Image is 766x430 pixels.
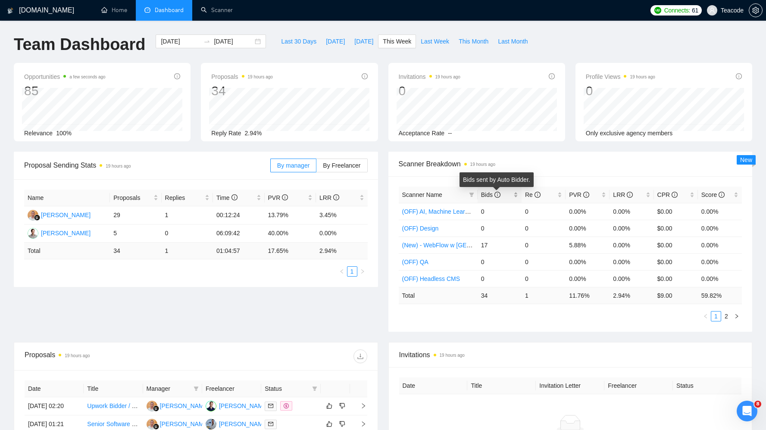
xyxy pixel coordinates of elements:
[613,191,633,198] span: LRR
[206,420,269,427] a: PP[PERSON_NAME]
[147,419,157,430] img: MU
[277,162,310,169] span: By manager
[522,220,566,237] td: 0
[698,287,742,304] td: 59.82 %
[583,192,589,198] span: info-circle
[362,73,368,79] span: info-circle
[24,160,270,171] span: Proposal Sending Stats
[192,382,200,395] span: filter
[654,253,698,270] td: $0.00
[402,225,439,232] a: (OFF) Design
[525,191,541,198] span: Re
[144,7,150,13] span: dashboard
[478,237,522,253] td: 17
[654,7,661,14] img: upwork-logo.png
[34,215,40,221] img: gigradar-bm.png
[360,269,365,274] span: right
[732,311,742,321] li: Next Page
[265,224,316,243] td: 40.00%
[56,130,72,137] span: 100%
[701,191,725,198] span: Score
[206,401,216,411] img: JD
[402,191,442,198] span: Scanner Name
[749,7,763,14] a: setting
[737,401,757,421] iframe: Intercom live chat
[326,37,345,46] span: [DATE]
[494,192,500,198] span: info-circle
[549,73,555,79] span: info-circle
[354,37,373,46] span: [DATE]
[399,349,742,360] span: Invitations
[194,386,199,391] span: filter
[610,287,653,304] td: 2.94 %
[41,210,91,220] div: [PERSON_NAME]
[28,210,38,221] img: MU
[700,311,711,321] button: left
[749,3,763,17] button: setting
[153,405,159,411] img: gigradar-bm.png
[440,353,465,358] time: 19 hours ago
[522,270,566,287] td: 0
[337,401,347,411] button: dislike
[478,287,522,304] td: 34
[174,73,180,79] span: info-circle
[698,270,742,287] td: 0.00%
[481,191,500,198] span: Bids
[162,224,213,243] td: 0
[460,172,534,187] div: Bids sent by Auto Bidder.
[282,194,288,200] span: info-circle
[25,397,84,415] td: [DATE] 02:20
[692,6,698,15] span: 61
[337,419,347,429] button: dislike
[206,402,269,409] a: JD[PERSON_NAME]
[586,130,673,137] span: Only exclusive agency members
[566,287,610,304] td: 11.76 %
[630,75,655,79] time: 19 hours ago
[586,83,655,99] div: 0
[316,243,368,259] td: 2.94 %
[24,83,106,99] div: 85
[350,34,378,48] button: [DATE]
[162,206,213,224] td: 1
[354,353,367,360] span: download
[162,190,213,206] th: Replies
[467,377,536,394] th: Title
[28,211,91,218] a: MU[PERSON_NAME]
[14,34,145,55] h1: Team Dashboard
[206,419,216,430] img: PP
[213,224,264,243] td: 06:09:42
[586,72,655,82] span: Profile Views
[353,349,367,363] button: download
[113,193,151,203] span: Proposals
[754,401,761,408] span: 8
[24,130,53,137] span: Relevance
[323,162,360,169] span: By Freelancer
[268,194,288,201] span: PVR
[28,229,91,236] a: MP[PERSON_NAME]
[478,253,522,270] td: 0
[310,382,319,395] span: filter
[664,6,690,15] span: Connects:
[24,190,110,206] th: Name
[566,220,610,237] td: 0.00%
[469,192,474,197] span: filter
[470,162,495,167] time: 19 hours ago
[698,203,742,220] td: 0.00%
[399,72,460,82] span: Invitations
[84,397,143,415] td: Upwork Bidder / Interview-Setter (Health IT, Web Apps, DevOps)
[435,75,460,79] time: 19 hours ago
[673,377,741,394] th: Status
[219,401,269,411] div: [PERSON_NAME]
[566,203,610,220] td: 0.00%
[732,311,742,321] button: right
[493,34,532,48] button: Last Month
[654,203,698,220] td: $0.00
[566,270,610,287] td: 0.00%
[161,37,200,46] input: Start date
[536,377,604,394] th: Invitation Letter
[709,7,715,13] span: user
[383,37,411,46] span: This Week
[216,194,237,201] span: Time
[211,72,273,82] span: Proposals
[711,312,721,321] a: 1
